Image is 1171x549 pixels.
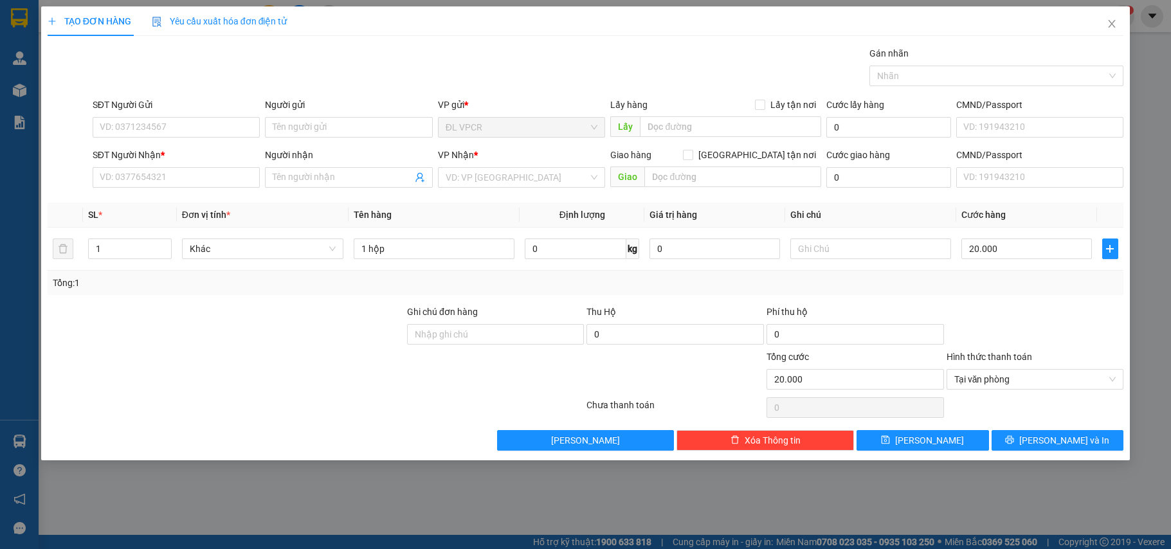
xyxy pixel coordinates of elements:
[826,117,950,138] input: Cước lấy hàng
[354,210,392,220] span: Tên hàng
[881,435,890,446] span: save
[415,172,425,183] span: user-add
[407,307,478,317] label: Ghi chú đơn hàng
[152,17,162,27] img: icon
[1019,433,1109,447] span: [PERSON_NAME] và In
[407,324,585,345] input: Ghi chú đơn hàng
[857,430,989,451] button: save[PERSON_NAME]
[869,48,909,59] label: Gán nhãn
[610,100,648,110] span: Lấy hàng
[956,98,1124,112] div: CMND/Passport
[48,16,131,26] span: TẠO ĐƠN HÀNG
[1005,435,1014,446] span: printer
[585,398,765,420] div: Chưa thanh toán
[88,210,98,220] span: SL
[53,239,73,259] button: delete
[649,239,779,259] input: 0
[644,166,821,187] input: Dọc đường
[53,276,453,290] div: Tổng: 1
[947,352,1032,362] label: Hình thức thanh toán
[826,167,950,188] input: Cước giao hàng
[265,148,433,162] div: Người nhận
[785,203,957,228] th: Ghi chú
[767,352,809,362] span: Tổng cước
[265,98,433,112] div: Người gửi
[354,239,515,259] input: VD: Bàn, Ghế
[497,430,675,451] button: [PERSON_NAME]
[954,370,1116,389] span: Tại văn phòng
[182,210,230,220] span: Đơn vị tính
[93,148,260,162] div: SĐT Người Nhận
[446,118,598,137] span: ĐL VPCR
[610,166,644,187] span: Giao
[956,148,1124,162] div: CMND/Passport
[626,239,639,259] span: kg
[640,116,821,137] input: Dọc đường
[1102,239,1119,259] button: plus
[551,433,620,447] span: [PERSON_NAME]
[559,210,605,220] span: Định lượng
[1107,19,1117,29] span: close
[438,98,606,112] div: VP gửi
[48,17,57,26] span: plus
[992,430,1124,451] button: printer[PERSON_NAME] và In
[767,305,944,324] div: Phí thu hộ
[693,148,821,162] span: [GEOGRAPHIC_DATA] tận nơi
[610,150,651,160] span: Giao hàng
[190,239,336,258] span: Khác
[1094,6,1130,42] button: Close
[1103,244,1118,254] span: plus
[790,239,952,259] input: Ghi Chú
[610,116,640,137] span: Lấy
[826,150,890,160] label: Cước giao hàng
[961,210,1006,220] span: Cước hàng
[765,98,821,112] span: Lấy tận nơi
[826,100,884,110] label: Cước lấy hàng
[152,16,287,26] span: Yêu cầu xuất hóa đơn điện tử
[676,430,854,451] button: deleteXóa Thông tin
[93,98,260,112] div: SĐT Người Gửi
[745,433,801,447] span: Xóa Thông tin
[731,435,740,446] span: delete
[649,210,697,220] span: Giá trị hàng
[895,433,964,447] span: [PERSON_NAME]
[438,150,474,160] span: VP Nhận
[586,307,616,317] span: Thu Hộ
